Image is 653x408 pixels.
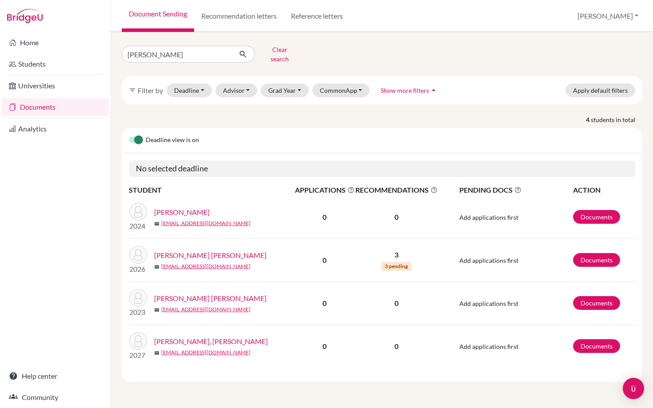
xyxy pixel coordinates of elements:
span: mail [154,307,159,313]
th: STUDENT [129,184,295,196]
span: Deadline view is on [146,135,199,146]
b: 0 [323,213,326,221]
span: mail [154,264,159,269]
p: 0 [355,298,438,309]
a: [PERSON_NAME] [PERSON_NAME] [154,250,267,261]
div: Open Intercom Messenger [623,378,644,399]
b: 0 [323,299,326,307]
a: [EMAIL_ADDRESS][DOMAIN_NAME] [161,305,251,313]
a: [PERSON_NAME] [154,207,210,218]
a: [EMAIL_ADDRESS][DOMAIN_NAME] [161,219,251,227]
i: arrow_drop_up [429,86,438,95]
a: Documents [573,210,620,224]
img: Bridge-U [7,9,43,23]
span: APPLICATIONS [295,185,354,195]
a: Home [2,34,109,51]
a: Analytics [2,120,109,138]
a: [PERSON_NAME], [PERSON_NAME] [154,336,268,347]
img: Matus Porras, Alejandro [129,246,147,264]
a: Documents [573,339,620,353]
h5: No selected deadline [129,160,635,177]
a: Universities [2,77,109,95]
input: Find student by name... [122,46,232,63]
a: Documents [573,253,620,267]
p: 0 [355,212,438,222]
span: students in total [591,115,642,124]
i: filter_list [129,87,136,94]
a: Community [2,388,109,406]
span: Filter by [138,86,163,95]
p: 2026 [129,264,147,274]
p: 0 [355,341,438,352]
img: Matus, Norman [129,203,147,221]
p: 2023 [129,307,147,317]
b: 0 [323,256,326,264]
button: [PERSON_NAME] [573,8,642,24]
strong: 4 [586,115,591,124]
span: Add applications first [459,343,518,350]
p: 2027 [129,350,147,360]
th: ACTION [573,184,635,196]
button: Advisor [215,83,258,97]
p: 3 [355,250,438,260]
a: Students [2,55,109,73]
button: Deadline [167,83,212,97]
a: [EMAIL_ADDRESS][DOMAIN_NAME] [161,349,251,357]
button: Clear search [255,43,304,66]
button: Grad Year [261,83,309,97]
b: 0 [323,342,326,350]
span: 3 pending [381,262,411,271]
span: Add applications first [459,300,518,307]
a: [EMAIL_ADDRESS][DOMAIN_NAME] [161,262,251,270]
a: [PERSON_NAME] [PERSON_NAME] [154,293,267,304]
a: Documents [573,296,620,310]
button: Show more filtersarrow_drop_up [373,83,446,97]
img: Matus Zeledon, Ana [129,289,147,307]
span: mail [154,350,159,356]
a: Help center [2,367,109,385]
span: Add applications first [459,257,518,264]
a: Documents [2,98,109,116]
img: Perez Matus, Diego Alejandro [129,332,147,350]
span: Add applications first [459,214,518,221]
span: Show more filters [381,87,429,94]
button: CommonApp [312,83,370,97]
span: PENDING DOCS [459,185,573,195]
span: mail [154,221,159,226]
span: RECOMMENDATIONS [355,185,438,195]
button: Apply default filters [565,83,635,97]
p: 2024 [129,221,147,231]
